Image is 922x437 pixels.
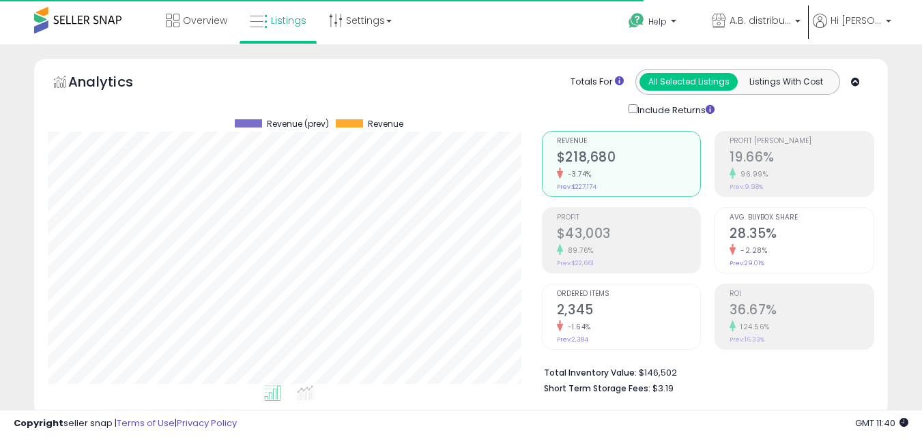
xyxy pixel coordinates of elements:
strong: Copyright [14,417,63,430]
span: Overview [183,14,227,27]
li: $146,502 [544,363,864,380]
h5: Analytics [68,72,160,95]
span: Revenue (prev) [267,119,329,129]
h2: 28.35% [730,226,874,244]
span: Revenue [368,119,403,129]
small: Prev: $227,174 [557,183,596,191]
small: Prev: 9.98% [730,183,763,191]
span: Profit [557,214,701,222]
h2: 19.66% [730,149,874,168]
div: Totals For [571,76,624,89]
small: Prev: 2,384 [557,335,588,344]
small: Prev: $22,661 [557,259,594,267]
b: Total Inventory Value: [544,367,637,378]
h2: 2,345 [557,302,701,320]
span: ROI [730,290,874,298]
span: A.B. distribution [730,14,791,27]
div: Include Returns [618,102,731,117]
h2: $43,003 [557,226,701,244]
small: -2.28% [736,245,767,256]
button: Listings With Cost [737,73,835,91]
span: Profit [PERSON_NAME] [730,138,874,145]
span: Listings [271,14,306,27]
small: Prev: 29.01% [730,259,764,267]
span: $3.19 [652,382,674,395]
span: Avg. Buybox Share [730,214,874,222]
button: All Selected Listings [639,73,738,91]
a: Hi [PERSON_NAME] [813,14,891,44]
span: 2025-08-18 11:40 GMT [855,417,908,430]
a: Privacy Policy [177,417,237,430]
div: seller snap | | [14,417,237,430]
a: Terms of Use [117,417,175,430]
a: Help [618,2,700,44]
small: 96.99% [736,169,768,179]
span: Ordered Items [557,290,701,298]
small: 89.76% [563,245,594,256]
h2: 36.67% [730,302,874,320]
span: Revenue [557,138,701,145]
span: Hi [PERSON_NAME] [831,14,882,27]
i: Get Help [628,12,645,29]
span: Help [648,16,667,27]
h2: $218,680 [557,149,701,168]
small: -1.64% [563,322,591,332]
small: 124.56% [736,322,770,332]
small: Prev: 16.33% [730,335,764,344]
b: Short Term Storage Fees: [544,382,650,394]
small: -3.74% [563,169,592,179]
